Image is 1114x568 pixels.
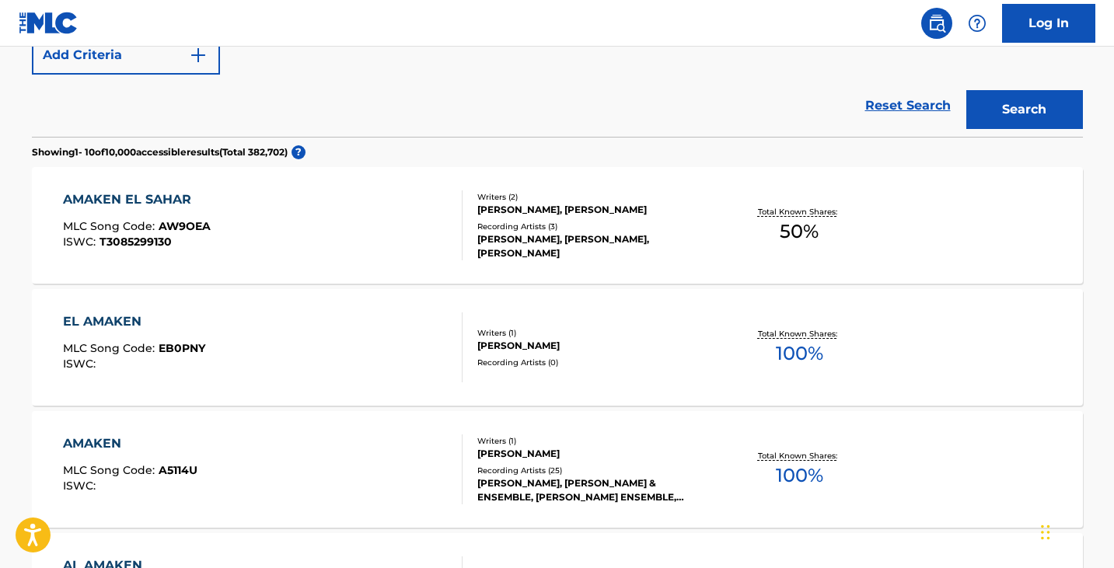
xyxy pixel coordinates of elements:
a: AMAKEN EL SAHARMLC Song Code:AW9OEAISWC:T3085299130Writers (2)[PERSON_NAME], [PERSON_NAME]Recordi... [32,167,1083,284]
div: [PERSON_NAME], [PERSON_NAME] & ENSEMBLE, [PERSON_NAME] ENSEMBLE, [PERSON_NAME] ENSEMBLE, [PERSON_... [477,476,712,504]
span: A5114U [159,463,197,477]
p: Total Known Shares: [758,328,841,340]
span: MLC Song Code : [63,341,159,355]
div: Help [962,8,993,39]
div: Recording Artists ( 3 ) [477,221,712,232]
button: Search [966,90,1083,129]
div: Writers ( 2 ) [477,191,712,203]
div: Writers ( 1 ) [477,327,712,339]
span: EB0PNY [159,341,205,355]
span: ISWC : [63,357,100,371]
span: T3085299130 [100,235,172,249]
span: ? [292,145,306,159]
a: EL AMAKENMLC Song Code:EB0PNYISWC:Writers (1)[PERSON_NAME]Recording Artists (0)Total Known Shares... [32,289,1083,406]
p: Total Known Shares: [758,206,841,218]
a: Public Search [921,8,952,39]
img: search [927,14,946,33]
span: ISWC : [63,235,100,249]
p: Showing 1 - 10 of 10,000 accessible results (Total 382,702 ) [32,145,288,159]
div: Writers ( 1 ) [477,435,712,447]
span: 50 % [780,218,819,246]
button: Add Criteria [32,36,220,75]
div: AMAKEN EL SAHAR [63,190,211,209]
span: 100 % [776,340,823,368]
div: [PERSON_NAME], [PERSON_NAME] [477,203,712,217]
div: Drag [1041,509,1050,556]
span: MLC Song Code : [63,219,159,233]
a: Log In [1002,4,1095,43]
div: [PERSON_NAME] [477,339,712,353]
span: ISWC : [63,479,100,493]
p: Total Known Shares: [758,450,841,462]
div: Recording Artists ( 0 ) [477,357,712,368]
iframe: Chat Widget [1036,493,1114,568]
a: Reset Search [857,89,959,123]
span: MLC Song Code : [63,463,159,477]
img: help [968,14,987,33]
img: 9d2ae6d4665cec9f34b9.svg [189,46,208,64]
span: 100 % [776,462,823,490]
div: EL AMAKEN [63,312,205,331]
div: [PERSON_NAME] [477,447,712,461]
div: AMAKEN [63,434,197,453]
div: Recording Artists ( 25 ) [477,465,712,476]
a: AMAKENMLC Song Code:A5114UISWC:Writers (1)[PERSON_NAME]Recording Artists (25)[PERSON_NAME], [PERS... [32,411,1083,528]
div: [PERSON_NAME], [PERSON_NAME], [PERSON_NAME] [477,232,712,260]
span: AW9OEA [159,219,211,233]
img: MLC Logo [19,12,79,34]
